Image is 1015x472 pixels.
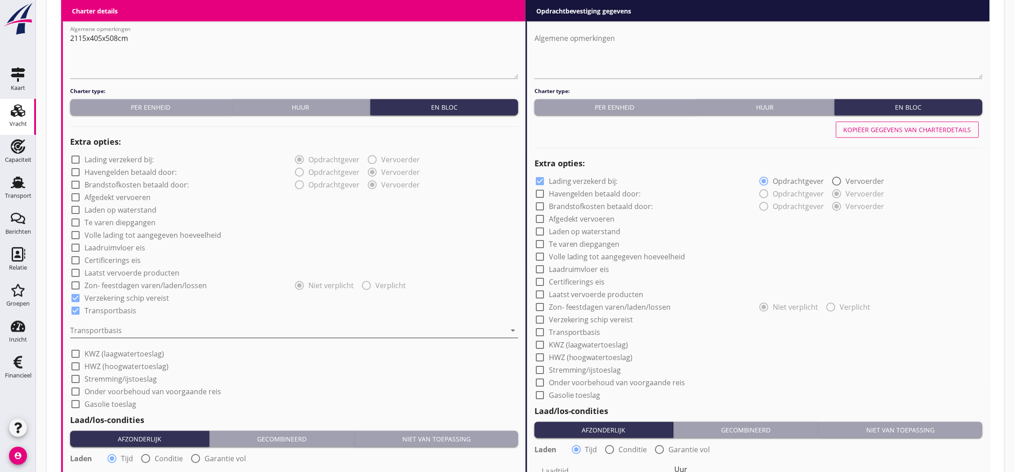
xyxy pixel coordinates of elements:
label: Laadruimvloer eis [549,265,610,274]
div: Kaart [11,85,25,91]
button: Gecombineerd [209,431,355,447]
button: Afzonderlijk [534,422,674,438]
label: HWZ (hoogwatertoeslag) [85,362,169,371]
div: Per eenheid [74,103,227,112]
label: Tijd [585,445,597,454]
label: Volle lading tot aangegeven hoeveelheid [549,253,686,262]
label: Lading verzekerd bij: [85,156,154,165]
button: En bloc [835,99,983,116]
label: HWZ (hoogwatertoeslag) [549,353,633,362]
label: Tijd [121,454,133,463]
label: Brandstofkosten betaald door: [549,202,653,211]
label: Onder voorbehoud van voorgaande reis [549,378,686,387]
div: Gecombineerd [677,426,815,435]
h2: Extra opties: [534,158,983,170]
div: Relatie [9,265,27,271]
div: Gecombineerd [213,435,351,444]
label: Gasolie toeslag [549,391,601,400]
div: Kopiëer gegevens van charterdetails [844,125,971,135]
h2: Extra opties: [70,136,518,148]
label: Opdrachtgever [773,177,824,186]
div: Groepen [6,301,30,307]
label: Certificerings eis [549,278,605,287]
label: Laadruimvloer eis [85,244,145,253]
label: Volle lading tot aangegeven hoeveelheid [85,231,221,240]
label: Gasolie toeslag [85,400,136,409]
button: Huur [696,99,835,116]
label: Havengelden betaald door: [85,168,177,177]
div: En bloc [838,103,979,112]
label: Certificerings eis [85,256,141,265]
button: Per eenheid [70,99,231,116]
label: Transportbasis [549,328,601,337]
label: Brandstofkosten betaald door: [85,181,189,190]
h2: Laad/los-condities [534,405,983,418]
strong: Laden [70,454,92,463]
label: Laden op waterstand [549,227,621,236]
label: Zon- feestdagen varen/laden/lossen [549,303,671,312]
h2: Laad/los-condities [70,414,518,427]
div: Afzonderlijk [74,435,205,444]
i: account_circle [9,447,27,465]
textarea: Algemene opmerkingen [534,31,983,79]
label: Transportbasis [85,307,136,316]
div: Afzonderlijk [538,426,670,435]
label: Te varen diepgangen [85,218,156,227]
label: Onder voorbehoud van voorgaande reis [85,387,221,396]
label: Te varen diepgangen [549,240,620,249]
label: Conditie [619,445,647,454]
button: Per eenheid [534,99,696,116]
label: Zon- feestdagen varen/laden/lossen [85,281,207,290]
label: KWZ (laagwatertoeslag) [549,341,628,350]
div: Transport [5,193,31,199]
h4: Charter type: [534,88,983,96]
label: Garantie vol [205,454,246,463]
div: Huur [235,103,367,112]
label: Laden op waterstand [85,206,156,215]
h4: Charter type: [70,88,518,96]
button: Huur [231,99,371,116]
label: Conditie [155,454,183,463]
button: Gecombineerd [674,422,819,438]
label: Garantie vol [669,445,710,454]
strong: Laden [534,445,556,454]
div: Inzicht [9,337,27,343]
label: Afgedekt vervoeren [85,193,151,202]
label: Laatst vervoerde producten [549,290,644,299]
label: Stremming/ijstoeslag [549,366,621,375]
img: logo-small.a267ee39.svg [2,2,34,36]
button: Niet van toepassing [819,422,983,438]
button: Kopiëer gegevens van charterdetails [836,122,979,138]
label: Verzekering schip vereist [549,316,633,325]
button: Afzonderlijk [70,431,209,447]
button: En bloc [370,99,518,116]
textarea: Algemene opmerkingen [70,31,518,79]
label: Afgedekt vervoeren [549,215,615,224]
label: Laatst vervoerde producten [85,269,179,278]
div: Berichten [5,229,31,235]
button: Niet van toepassing [355,431,518,447]
label: Vervoerder [846,177,885,186]
div: Niet van toepassing [358,435,515,444]
label: KWZ (laagwatertoeslag) [85,350,164,359]
div: Financieel [5,373,31,378]
label: Stremming/ijstoeslag [85,375,157,384]
div: Niet van toepassing [823,426,979,435]
i: arrow_drop_down [507,325,518,336]
div: Vracht [9,121,27,127]
div: Capaciteit [5,157,31,163]
div: Huur [699,103,831,112]
label: Verzekering schip vereist [85,294,169,303]
div: En bloc [374,103,515,112]
label: Lading verzekerd bij: [549,177,618,186]
label: Havengelden betaald door: [549,190,641,199]
div: Per eenheid [538,103,692,112]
